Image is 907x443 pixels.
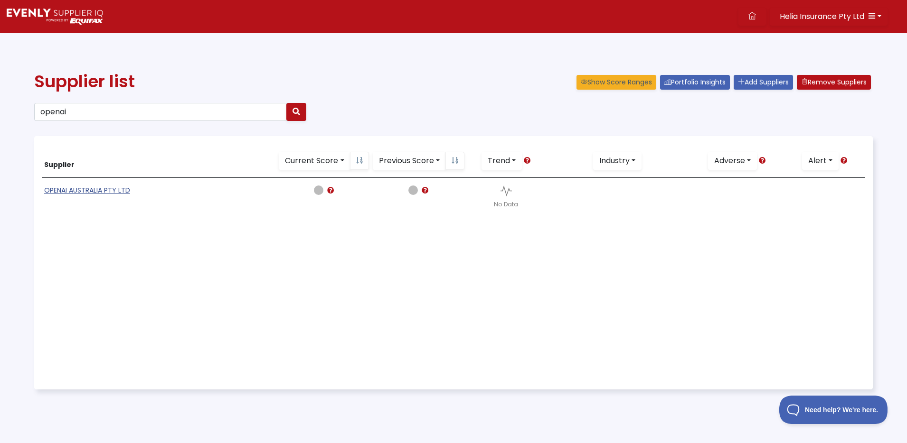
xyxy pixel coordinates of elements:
[482,152,522,170] a: Trend
[279,152,368,170] div: Button group with nested dropdown
[350,152,369,170] a: Sort By Ascending Score
[494,200,518,208] small: No Data
[708,152,757,170] a: Adverse
[44,185,130,195] a: OPENAI AUSTRALIA PTY LTD
[34,103,287,121] input: Search your supplier list
[802,152,839,170] a: Alert
[660,75,730,90] a: Portfolio Insights
[734,75,793,90] a: Add Suppliers
[779,396,888,424] iframe: Toggle Customer Support
[593,152,642,170] a: Industry
[373,152,464,170] div: Button group with nested dropdown
[42,144,277,178] th: Supplier
[797,75,871,90] button: Remove Suppliers
[576,75,656,90] button: Show Score Ranges
[279,152,350,170] a: Current Score
[445,152,464,170] a: Sort By Ascending Score
[780,11,864,22] span: Helia Insurance Pty Ltd
[34,69,135,93] span: Supplier list
[7,9,103,25] img: Supply Predict
[770,8,888,26] button: Helia Insurance Pty Ltd
[373,152,446,170] a: Previous Score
